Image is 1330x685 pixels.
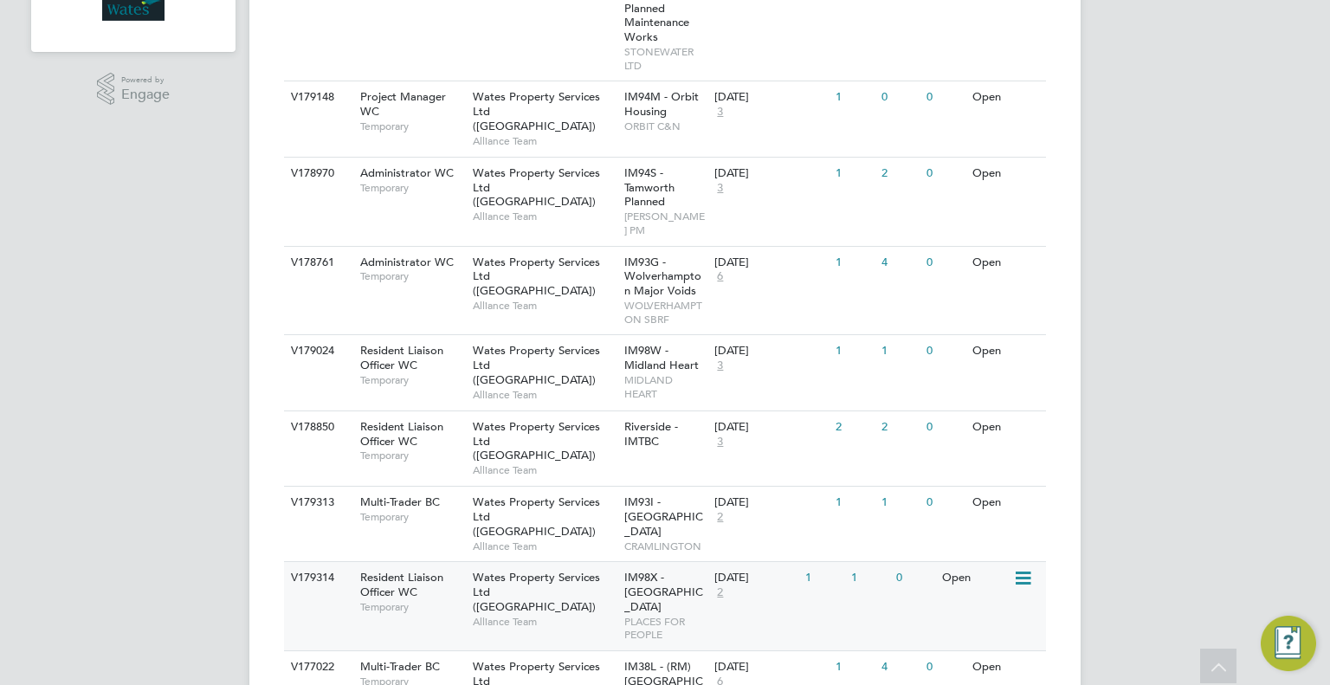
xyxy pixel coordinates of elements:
[624,89,699,119] span: IM94M - Orbit Housing
[287,81,347,113] div: V179148
[847,562,892,594] div: 1
[473,165,600,210] span: Wates Property Services Ltd ([GEOGRAPHIC_DATA])
[801,562,846,594] div: 1
[968,81,1043,113] div: Open
[922,411,967,443] div: 0
[624,570,703,614] span: IM98X - [GEOGRAPHIC_DATA]
[473,494,600,539] span: Wates Property Services Ltd ([GEOGRAPHIC_DATA])
[287,411,347,443] div: V178850
[121,87,170,102] span: Engage
[714,181,726,196] span: 3
[968,158,1043,190] div: Open
[473,540,616,553] span: Alliance Team
[714,420,827,435] div: [DATE]
[624,210,707,236] span: [PERSON_NAME] PM
[922,81,967,113] div: 0
[714,585,726,600] span: 2
[831,335,876,367] div: 1
[473,299,616,313] span: Alliance Team
[473,570,600,614] span: Wates Property Services Ltd ([GEOGRAPHIC_DATA])
[624,540,707,553] span: CRAMLINGTON
[877,247,922,279] div: 4
[624,343,699,372] span: IM98W - Midland Heart
[360,570,443,599] span: Resident Liaison Officer WC
[473,134,616,148] span: Alliance Team
[473,419,600,463] span: Wates Property Services Ltd ([GEOGRAPHIC_DATA])
[473,463,616,477] span: Alliance Team
[714,495,827,510] div: [DATE]
[624,615,707,642] span: PLACES FOR PEOPLE
[121,73,170,87] span: Powered by
[360,510,464,524] span: Temporary
[877,487,922,519] div: 1
[714,105,726,120] span: 3
[624,120,707,133] span: ORBIT C&N
[624,255,701,299] span: IM93G - Wolverhampton Major Voids
[877,158,922,190] div: 2
[922,158,967,190] div: 0
[360,449,464,462] span: Temporary
[473,255,600,299] span: Wates Property Services Ltd ([GEOGRAPHIC_DATA])
[714,359,726,373] span: 3
[714,90,827,105] div: [DATE]
[473,89,600,133] span: Wates Property Services Ltd ([GEOGRAPHIC_DATA])
[831,247,876,279] div: 1
[360,343,443,372] span: Resident Liaison Officer WC
[287,487,347,519] div: V179313
[360,89,446,119] span: Project Manager WC
[287,651,347,683] div: V177022
[714,255,827,270] div: [DATE]
[831,81,876,113] div: 1
[624,373,707,400] span: MIDLAND HEART
[831,487,876,519] div: 1
[360,419,443,449] span: Resident Liaison Officer WC
[892,562,937,594] div: 0
[831,411,876,443] div: 2
[714,510,726,525] span: 2
[360,494,440,509] span: Multi-Trader BC
[831,158,876,190] div: 1
[714,571,797,585] div: [DATE]
[877,411,922,443] div: 2
[473,210,616,223] span: Alliance Team
[922,651,967,683] div: 0
[968,487,1043,519] div: Open
[922,247,967,279] div: 0
[968,411,1043,443] div: Open
[624,494,703,539] span: IM93I - [GEOGRAPHIC_DATA]
[473,343,600,387] span: Wates Property Services Ltd ([GEOGRAPHIC_DATA])
[287,247,347,279] div: V178761
[877,335,922,367] div: 1
[360,181,464,195] span: Temporary
[360,120,464,133] span: Temporary
[360,269,464,283] span: Temporary
[473,615,616,629] span: Alliance Team
[922,335,967,367] div: 0
[1261,616,1316,671] button: Engage Resource Center
[877,651,922,683] div: 4
[360,165,454,180] span: Administrator WC
[831,651,876,683] div: 1
[287,158,347,190] div: V178970
[624,45,707,72] span: STONEWATER LTD
[922,487,967,519] div: 0
[287,562,347,594] div: V179314
[473,388,616,402] span: Alliance Team
[624,299,707,326] span: WOLVERHAMPTON SBRF
[624,419,678,449] span: Riverside - IMTBC
[714,166,827,181] div: [DATE]
[714,435,726,449] span: 3
[714,660,827,675] div: [DATE]
[360,600,464,614] span: Temporary
[938,562,1013,594] div: Open
[968,247,1043,279] div: Open
[360,255,454,269] span: Administrator WC
[287,335,347,367] div: V179024
[360,373,464,387] span: Temporary
[97,73,171,106] a: Powered byEngage
[714,344,827,359] div: [DATE]
[624,165,675,210] span: IM94S - Tamworth Planned
[968,335,1043,367] div: Open
[714,269,726,284] span: 6
[968,651,1043,683] div: Open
